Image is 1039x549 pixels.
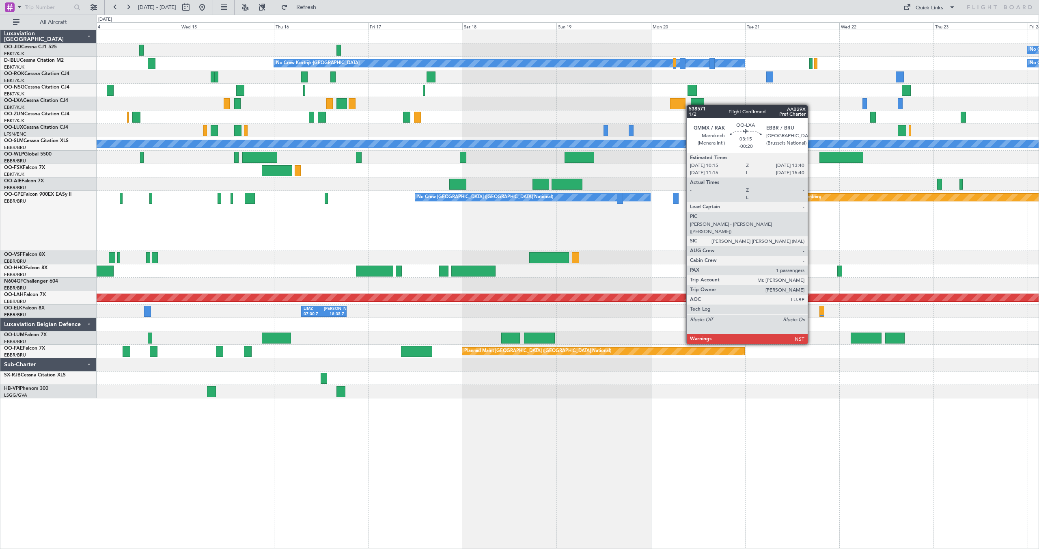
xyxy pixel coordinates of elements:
[4,71,24,76] span: OO-ROK
[4,306,22,311] span: OO-ELK
[4,152,24,157] span: OO-WLP
[138,4,176,11] span: [DATE] - [DATE]
[4,272,26,278] a: EBBR/BRU
[4,285,26,291] a: EBBR/BRU
[4,152,52,157] a: OO-WLPGlobal 5500
[4,352,26,358] a: EBBR/BRU
[745,22,839,30] div: Tue 21
[899,1,959,14] button: Quick Links
[324,306,344,312] div: [PERSON_NAME]
[4,112,69,117] a: OO-ZUNCessna Citation CJ4
[4,78,24,84] a: EBKT/KJK
[4,279,58,284] a: N604GFChallenger 604
[4,292,24,297] span: OO-LAH
[4,312,26,318] a: EBBR/BRU
[4,179,22,184] span: OO-AIE
[324,311,344,317] div: 18:35 Z
[4,192,23,197] span: OO-GPE
[713,191,849,203] div: No Crew [GEOGRAPHIC_DATA] ([GEOGRAPHIC_DATA] National)
[4,386,48,391] a: HB-VPIPhenom 300
[4,165,23,170] span: OO-FSX
[4,333,47,337] a: OO-LUMFalcon 7X
[4,258,26,264] a: EBBR/BRU
[556,22,651,30] div: Sun 19
[4,373,66,378] a: SX-RJBCessna Citation XLS
[4,98,68,103] a: OO-LXACessna Citation CJ4
[651,22,745,30] div: Mon 20
[304,306,324,312] div: LIMZ
[4,373,21,378] span: SX-RJB
[933,22,1028,30] div: Thu 23
[4,85,24,90] span: OO-NSG
[180,22,274,30] div: Wed 15
[4,252,45,257] a: OO-VSFFalcon 8X
[4,339,26,345] a: EBBR/BRU
[4,45,21,50] span: OO-JID
[4,306,45,311] a: OO-ELKFalcon 8X
[25,1,71,13] input: Trip Number
[21,19,86,25] span: All Aircraft
[4,58,20,63] span: D-IBLU
[4,192,71,197] a: OO-GPEFalcon 900EX EASy II
[4,98,23,103] span: OO-LXA
[4,298,26,305] a: EBBR/BRU
[274,22,368,30] div: Thu 16
[9,16,88,29] button: All Aircraft
[4,45,57,50] a: OO-JIDCessna CJ1 525
[4,145,26,151] a: EBBR/BRU
[4,58,64,63] a: D-IBLUCessna Citation M2
[4,346,45,351] a: OO-FAEFalcon 7X
[4,118,24,124] a: EBKT/KJK
[916,4,943,12] div: Quick Links
[4,346,23,351] span: OO-FAE
[464,345,611,357] div: Planned Maint [GEOGRAPHIC_DATA] ([GEOGRAPHIC_DATA] National)
[771,191,821,203] div: Planned Maint Nurnberg
[4,171,24,177] a: EBKT/KJK
[4,125,23,130] span: OO-LUX
[417,191,553,203] div: No Crew [GEOGRAPHIC_DATA] ([GEOGRAPHIC_DATA] National)
[4,292,46,297] a: OO-LAHFalcon 7X
[4,333,24,337] span: OO-LUM
[4,64,24,70] a: EBKT/KJK
[4,125,68,130] a: OO-LUXCessna Citation CJ4
[462,22,556,30] div: Sat 18
[4,112,24,117] span: OO-ZUN
[4,386,20,391] span: HB-VPI
[4,185,26,191] a: EBBR/BRU
[368,22,462,30] div: Fri 17
[4,51,24,57] a: EBKT/KJK
[304,311,324,317] div: 07:00 Z
[4,392,27,398] a: LSGG/GVA
[276,57,360,69] div: No Crew Kortrijk-[GEOGRAPHIC_DATA]
[4,131,26,137] a: LFSN/ENC
[289,4,323,10] span: Refresh
[277,1,326,14] button: Refresh
[4,165,45,170] a: OO-FSXFalcon 7X
[4,266,25,270] span: OO-HHO
[4,279,23,284] span: N604GF
[4,91,24,97] a: EBKT/KJK
[4,198,26,204] a: EBBR/BRU
[4,138,24,143] span: OO-SLM
[98,16,112,23] div: [DATE]
[839,22,933,30] div: Wed 22
[4,179,44,184] a: OO-AIEFalcon 7X
[4,266,47,270] a: OO-HHOFalcon 8X
[4,71,69,76] a: OO-ROKCessna Citation CJ4
[4,138,69,143] a: OO-SLMCessna Citation XLS
[4,104,24,110] a: EBKT/KJK
[86,22,180,30] div: Tue 14
[4,85,69,90] a: OO-NSGCessna Citation CJ4
[4,252,23,257] span: OO-VSF
[4,158,26,164] a: EBBR/BRU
